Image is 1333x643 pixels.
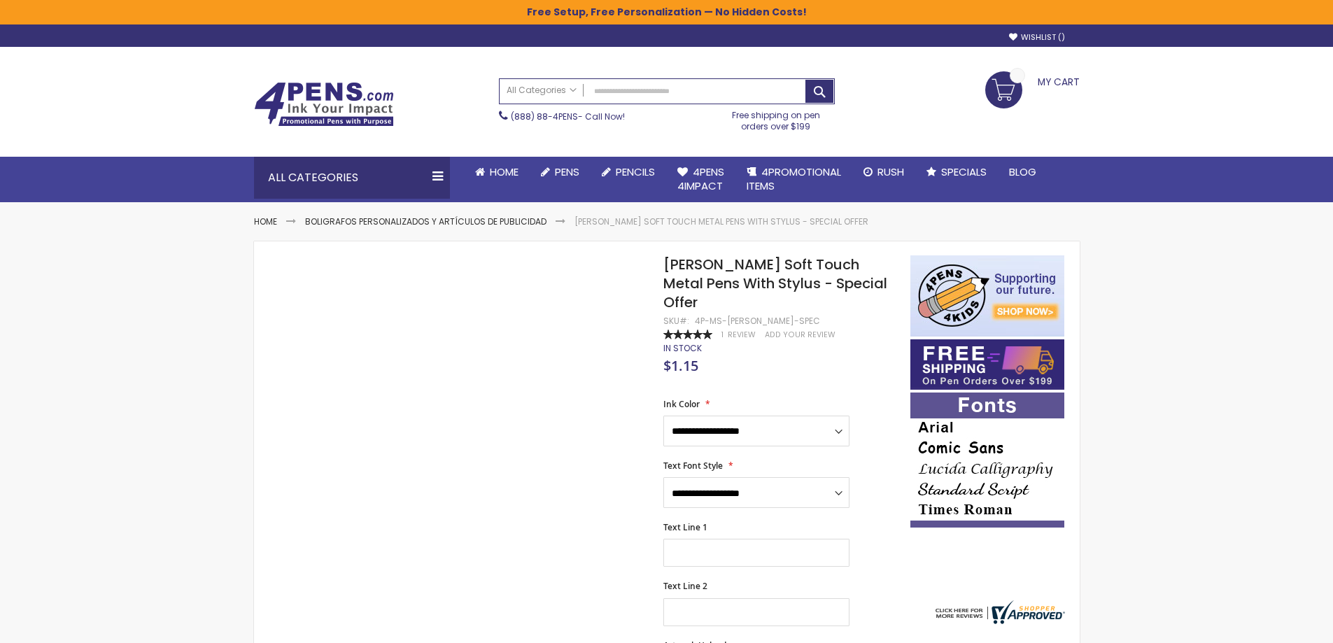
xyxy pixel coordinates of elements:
[677,164,724,193] span: 4Pens 4impact
[910,339,1064,390] img: Free shipping on orders over $199
[254,157,450,199] div: All Categories
[663,330,712,339] div: 100%
[511,111,578,122] a: (888) 88-4PENS
[1009,32,1065,43] a: Wishlist
[765,330,835,340] a: Add Your Review
[574,216,868,227] li: [PERSON_NAME] Soft Touch Metal Pens With Stylus - Special Offer
[747,164,841,193] span: 4PROMOTIONAL ITEMS
[915,157,998,188] a: Specials
[721,330,724,340] span: 1
[616,164,655,179] span: Pencils
[663,315,689,327] strong: SKU
[910,255,1064,337] img: 4pens 4 kids
[932,600,1065,624] img: 4pens.com widget logo
[695,316,820,327] div: 4P-MS-[PERSON_NAME]-SPEC
[666,157,735,202] a: 4Pens4impact
[500,79,584,102] a: All Categories
[852,157,915,188] a: Rush
[663,521,707,533] span: Text Line 1
[555,164,579,179] span: Pens
[464,157,530,188] a: Home
[941,164,987,179] span: Specials
[511,111,625,122] span: - Call Now!
[721,330,758,340] a: 1 Review
[728,330,756,340] span: Review
[663,356,698,375] span: $1.15
[735,157,852,202] a: 4PROMOTIONALITEMS
[254,82,394,127] img: 4Pens Custom Pens and Promotional Products
[1009,164,1036,179] span: Blog
[998,157,1048,188] a: Blog
[910,393,1064,528] img: font-personalization-examples
[717,104,835,132] div: Free shipping on pen orders over $199
[305,215,546,227] a: Boligrafos Personalizados y Artículos de Publicidad
[507,85,577,96] span: All Categories
[663,398,700,410] span: Ink Color
[663,255,887,312] span: [PERSON_NAME] Soft Touch Metal Pens With Stylus - Special Offer
[663,342,702,354] span: In stock
[254,215,277,227] a: Home
[663,343,702,354] div: Availability
[663,580,707,592] span: Text Line 2
[663,460,723,472] span: Text Font Style
[932,615,1065,627] a: 4pens.com certificate URL
[591,157,666,188] a: Pencils
[530,157,591,188] a: Pens
[490,164,519,179] span: Home
[877,164,904,179] span: Rush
